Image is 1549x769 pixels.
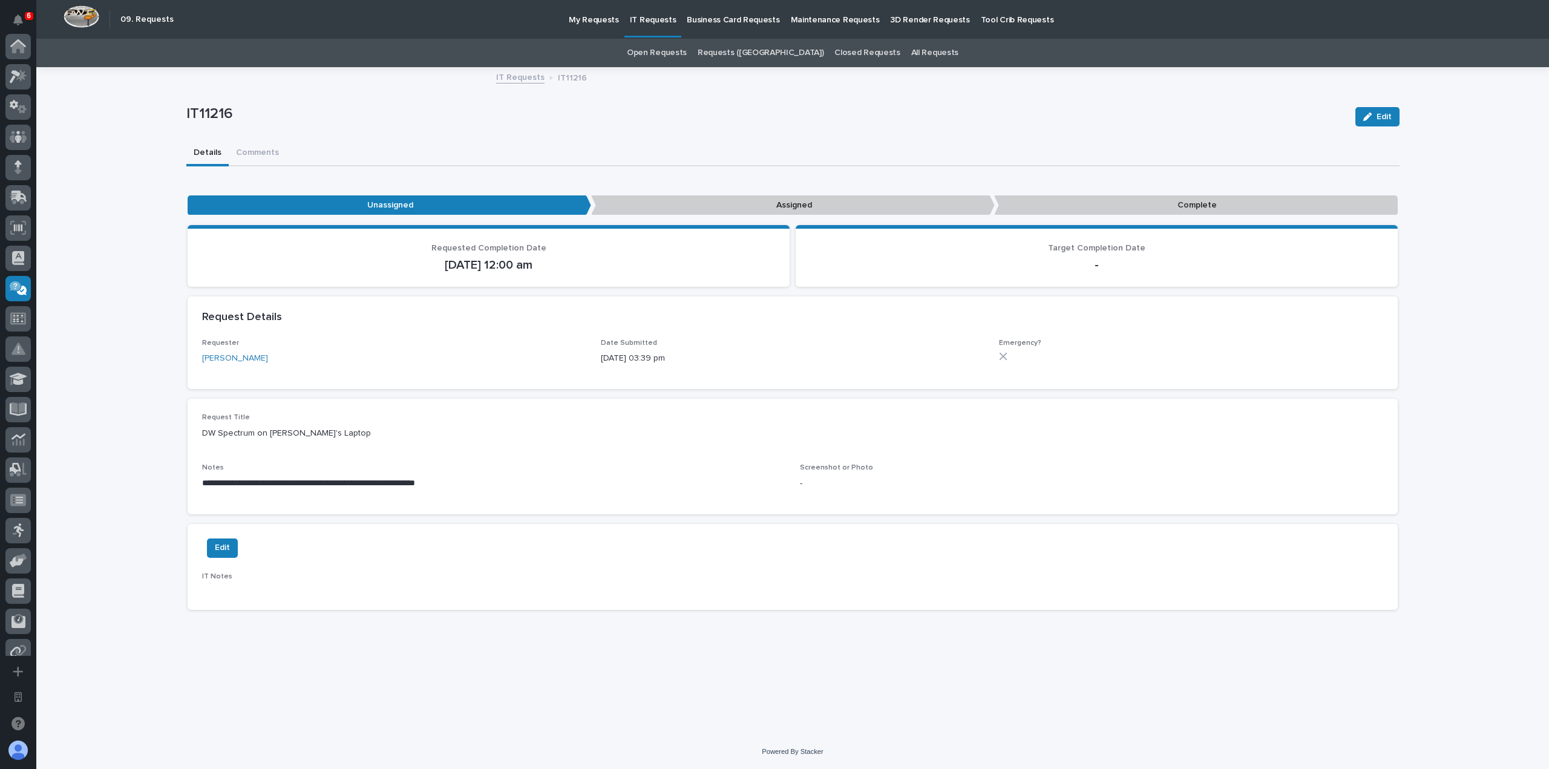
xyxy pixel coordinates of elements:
p: DW Spectrum on [PERSON_NAME]'s Laptop [202,427,1383,440]
h2: Request Details [202,311,282,324]
span: Emergency? [999,339,1041,347]
a: IT Requests [496,70,545,83]
button: Details [186,141,229,166]
p: IT11216 [186,105,1346,123]
span: Requested Completion Date [431,244,546,252]
a: Open Requests [627,39,687,67]
span: Request Title [202,414,250,421]
h2: 09. Requests [120,15,174,25]
p: Assigned [591,195,995,215]
button: Add a new app... [5,659,31,684]
button: Edit [1355,107,1400,126]
button: Notifications [5,7,31,33]
p: - [810,258,1383,272]
p: IT11216 [558,70,587,83]
div: Notifications6 [15,15,31,34]
p: [DATE] 12:00 am [202,258,775,272]
a: [PERSON_NAME] [202,352,268,365]
span: Date Submitted [601,339,657,347]
span: Edit [215,540,230,555]
p: [DATE] 03:39 pm [601,352,985,365]
button: Open support chat [5,711,31,736]
p: - [800,477,1383,490]
p: Unassigned [188,195,591,215]
span: Edit [1377,111,1392,122]
button: Open workspace settings [5,684,31,710]
button: Comments [229,141,286,166]
a: Powered By Stacker [762,748,823,755]
span: IT Notes [202,573,232,580]
a: Closed Requests [834,39,900,67]
button: users-avatar [5,738,31,763]
span: Screenshot or Photo [800,464,873,471]
a: All Requests [911,39,958,67]
p: Complete [994,195,1398,215]
img: Workspace Logo [64,5,99,28]
a: Requests ([GEOGRAPHIC_DATA]) [698,39,824,67]
button: Edit [207,538,238,558]
span: Target Completion Date [1048,244,1145,252]
span: Requester [202,339,239,347]
span: Notes [202,464,224,471]
p: 6 [27,11,31,20]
